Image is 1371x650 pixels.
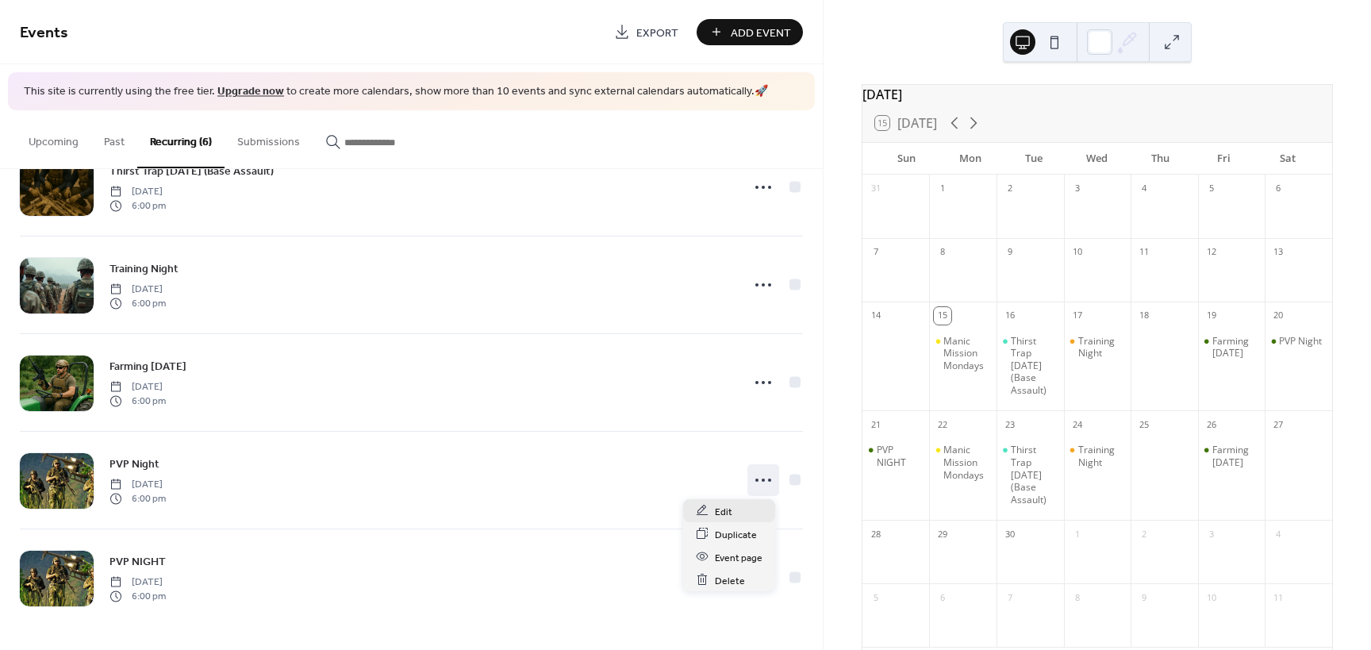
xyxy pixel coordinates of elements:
div: PVP Night [1265,335,1332,348]
div: 9 [1135,589,1153,606]
div: [DATE] [862,85,1332,104]
div: Thirst Trap Tuesday (Base Assault) [997,444,1064,506]
div: 4 [1135,180,1153,198]
div: 1 [1069,525,1086,543]
div: 10 [1203,589,1220,606]
a: Thirst Trap [DATE] (Base Assault) [109,162,274,180]
span: [DATE] [109,379,166,394]
span: 6:00 pm [109,492,166,506]
div: 21 [867,416,885,433]
span: Thirst Trap [DATE] (Base Assault) [109,163,274,179]
div: 8 [934,244,951,261]
a: Farming [DATE] [109,357,186,375]
span: 6:00 pm [109,199,166,213]
div: 18 [1135,307,1153,325]
div: 30 [1001,525,1019,543]
div: 31 [867,180,885,198]
span: [DATE] [109,477,166,491]
div: 20 [1269,307,1287,325]
div: PVP NIGHT [862,444,930,468]
div: Thirst Trap [DATE] (Base Assault) [1011,444,1058,506]
div: 6 [934,589,951,606]
div: 2 [1001,180,1019,198]
span: Training Night [109,260,179,277]
div: Training Night [1078,335,1125,360]
span: Delete [715,572,745,589]
div: 7 [1001,589,1019,606]
span: Event page [715,549,762,566]
div: 5 [867,589,885,606]
div: 17 [1069,307,1086,325]
a: Upgrade now [217,81,284,102]
div: Manic Mission Mondays [943,444,990,481]
div: 29 [934,525,951,543]
div: Farming [DATE] [1212,335,1259,360]
div: Sun [875,143,939,175]
span: Edit [715,503,732,520]
div: 16 [1001,307,1019,325]
div: Manic Mission Mondays [929,444,997,481]
span: Duplicate [715,526,757,543]
a: Training Night [109,260,179,278]
button: Past [91,110,137,167]
div: Farming [DATE] [1212,444,1259,468]
div: 11 [1269,589,1287,606]
div: Training Night [1064,335,1131,360]
div: 19 [1203,307,1220,325]
div: 27 [1269,416,1287,433]
div: 9 [1001,244,1019,261]
span: [DATE] [109,575,166,589]
div: 22 [934,416,951,433]
div: Thirst Trap [DATE] (Base Assault) [1011,335,1058,397]
div: Manic Mission Mondays [943,335,990,372]
div: 15 [934,307,951,325]
div: Sat [1256,143,1319,175]
span: [DATE] [109,184,166,198]
div: Manic Mission Mondays [929,335,997,372]
span: This site is currently using the free tier. to create more calendars, show more than 10 events an... [24,84,768,100]
button: Add Event [697,19,803,45]
div: 11 [1135,244,1153,261]
button: Submissions [225,110,313,167]
div: Training Night [1078,444,1125,468]
div: 8 [1069,589,1086,606]
div: Tue [1002,143,1066,175]
div: 3 [1203,525,1220,543]
div: 10 [1069,244,1086,261]
span: 6:00 pm [109,297,166,311]
div: 14 [867,307,885,325]
div: 1 [934,180,951,198]
div: Thirst Trap Tuesday (Base Assault) [997,335,1064,397]
div: 4 [1269,525,1287,543]
div: 7 [867,244,885,261]
span: PVP NIGHT [109,553,166,570]
span: Events [20,17,68,48]
div: 28 [867,525,885,543]
div: Mon [939,143,1002,175]
div: 2 [1135,525,1153,543]
div: Thu [1129,143,1192,175]
button: Upcoming [16,110,91,167]
span: [DATE] [109,282,166,296]
div: Farming Friday [1198,335,1265,360]
div: 13 [1269,244,1287,261]
div: 6 [1269,180,1287,198]
div: 12 [1203,244,1220,261]
div: PVP NIGHT [877,444,924,468]
a: PVP Night [109,455,159,473]
a: Export [602,19,690,45]
div: 25 [1135,416,1153,433]
div: Wed [1066,143,1129,175]
span: 6:00 pm [109,590,166,604]
div: Training Night [1064,444,1131,468]
div: PVP Night [1279,335,1322,348]
div: 23 [1001,416,1019,433]
span: Export [636,25,678,41]
span: Farming [DATE] [109,358,186,375]
span: Add Event [731,25,791,41]
div: Farming Friday [1198,444,1265,468]
a: PVP NIGHT [109,552,166,571]
div: Fri [1192,143,1256,175]
div: 3 [1069,180,1086,198]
